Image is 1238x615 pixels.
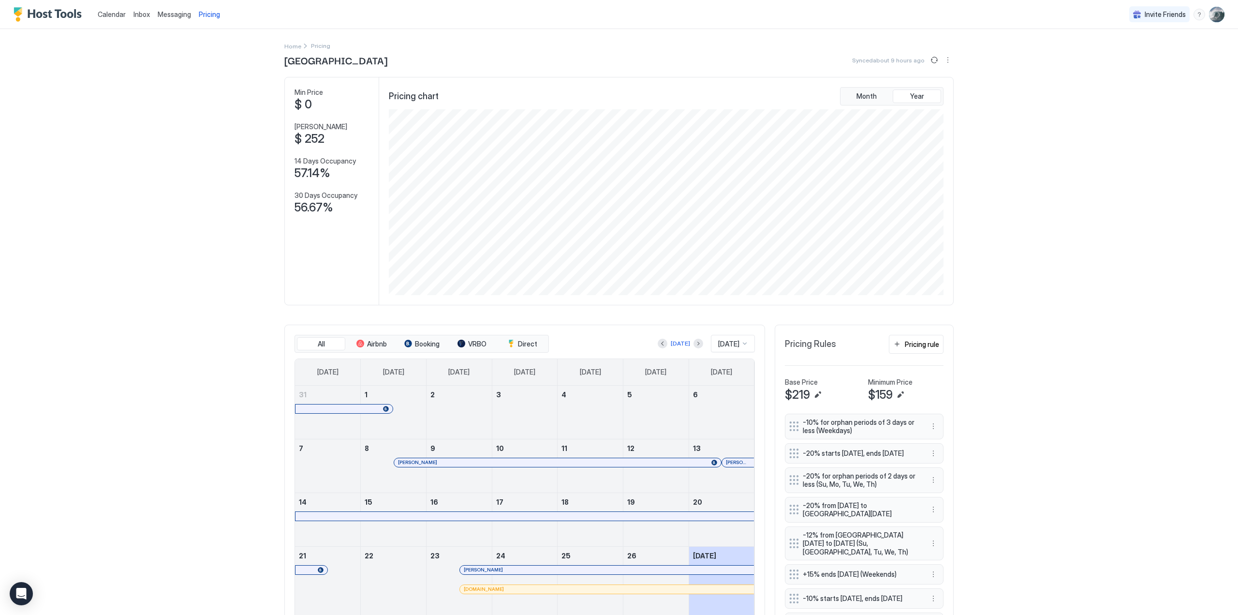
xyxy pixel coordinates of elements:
[570,359,611,385] a: Thursday
[905,339,939,349] div: Pricing rule
[942,54,954,66] div: menu
[558,547,623,565] a: September 25, 2025
[492,439,558,457] a: September 10, 2025
[558,386,623,439] td: September 4, 2025
[10,582,33,605] div: Open Intercom Messenger
[669,338,692,349] button: [DATE]
[361,493,426,511] a: September 15, 2025
[558,493,623,546] td: September 18, 2025
[464,567,750,573] div: [PERSON_NAME]
[635,359,676,385] a: Friday
[498,337,546,351] button: Direct
[317,368,339,376] span: [DATE]
[785,564,943,585] div: +15% ends [DATE] (Weekends) menu
[561,552,571,560] span: 25
[295,386,361,439] td: August 31, 2025
[785,414,943,439] div: -10% for orphan periods of 3 days or less (Weekdays) menu
[868,378,913,387] span: Minimum Price
[645,368,666,376] span: [DATE]
[389,91,439,102] span: Pricing chart
[711,368,732,376] span: [DATE]
[295,166,330,180] span: 57.14%
[295,335,549,353] div: tab-group
[367,340,387,348] span: Airbnb
[365,444,369,452] span: 8
[623,439,689,457] a: September 12, 2025
[785,467,943,493] div: -20% for orphan periods of 2 days or less (Su, Mo, Tu, We, Th) menu
[928,593,939,604] button: More options
[361,386,427,439] td: September 1, 2025
[785,443,943,464] div: -20% starts [DATE], ends [DATE] menu
[623,493,689,511] a: September 19, 2025
[693,339,703,348] button: Next month
[580,368,601,376] span: [DATE]
[439,359,479,385] a: Tuesday
[856,92,877,101] span: Month
[426,386,492,439] td: September 2, 2025
[347,337,396,351] button: Airbnb
[295,493,360,511] a: September 14, 2025
[284,41,301,51] div: Breadcrumb
[295,88,323,97] span: Min Price
[430,498,438,506] span: 16
[365,498,372,506] span: 15
[623,439,689,493] td: September 12, 2025
[1209,7,1224,22] div: User profile
[928,569,939,580] div: menu
[928,504,939,515] button: More options
[14,7,86,22] div: Host Tools Logo
[514,368,535,376] span: [DATE]
[785,526,943,561] div: -12% from [GEOGRAPHIC_DATA][DATE] to [DATE] (Su, [GEOGRAPHIC_DATA], Tu, We, Th) menu
[464,586,504,592] span: [DOMAIN_NAME]
[464,586,750,592] div: [DOMAIN_NAME]
[693,498,702,506] span: 20
[365,390,368,399] span: 1
[561,498,569,506] span: 18
[1145,10,1186,19] span: Invite Friends
[284,43,301,50] span: Home
[928,54,940,66] button: Sync prices
[448,337,496,351] button: VRBO
[701,359,742,385] a: Saturday
[430,444,435,452] span: 9
[803,449,918,458] span: -20% starts [DATE], ends [DATE]
[430,390,435,399] span: 2
[842,90,891,103] button: Month
[785,339,836,350] span: Pricing Rules
[812,389,824,401] button: Edit
[803,472,918,489] span: -20% for orphan periods of 2 days or less (Su, Mo, Tu, We, Th)
[518,340,537,348] span: Direct
[785,388,810,402] span: $219
[689,547,754,565] a: September 27, 2025
[365,552,373,560] span: 22
[689,439,754,457] a: September 13, 2025
[295,157,356,165] span: 14 Days Occupancy
[373,359,414,385] a: Monday
[785,588,943,609] div: -10% starts [DATE], ends [DATE] menu
[623,386,689,439] td: September 5, 2025
[852,57,925,64] span: Synced about 9 hours ago
[928,448,939,459] button: More options
[558,439,623,457] a: September 11, 2025
[308,359,348,385] a: Sunday
[295,122,347,131] span: [PERSON_NAME]
[299,498,307,506] span: 14
[623,386,689,404] a: September 5, 2025
[295,386,360,404] a: August 31, 2025
[928,448,939,459] div: menu
[158,10,191,18] span: Messaging
[895,389,906,401] button: Edit
[361,493,427,546] td: September 15, 2025
[295,191,357,200] span: 30 Days Occupancy
[693,444,701,452] span: 13
[718,340,739,348] span: [DATE]
[910,92,924,101] span: Year
[893,90,941,103] button: Year
[627,390,632,399] span: 5
[504,359,545,385] a: Wednesday
[284,41,301,51] a: Home
[561,390,566,399] span: 4
[928,538,939,549] button: More options
[803,594,918,603] span: -10% starts [DATE], ends [DATE]
[299,552,306,560] span: 21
